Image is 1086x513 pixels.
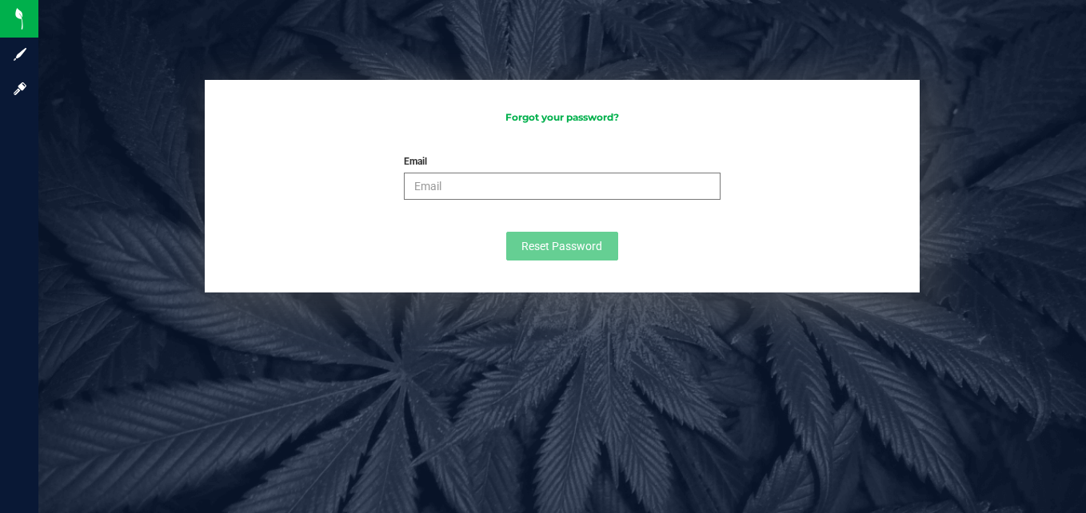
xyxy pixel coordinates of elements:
[404,154,427,169] label: Email
[404,173,721,200] input: Email
[12,81,28,97] inline-svg: Log in
[521,240,602,253] span: Reset Password
[506,232,618,260] button: Reset Password
[221,112,903,122] h3: Forgot your password?
[12,46,28,62] inline-svg: Sign up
